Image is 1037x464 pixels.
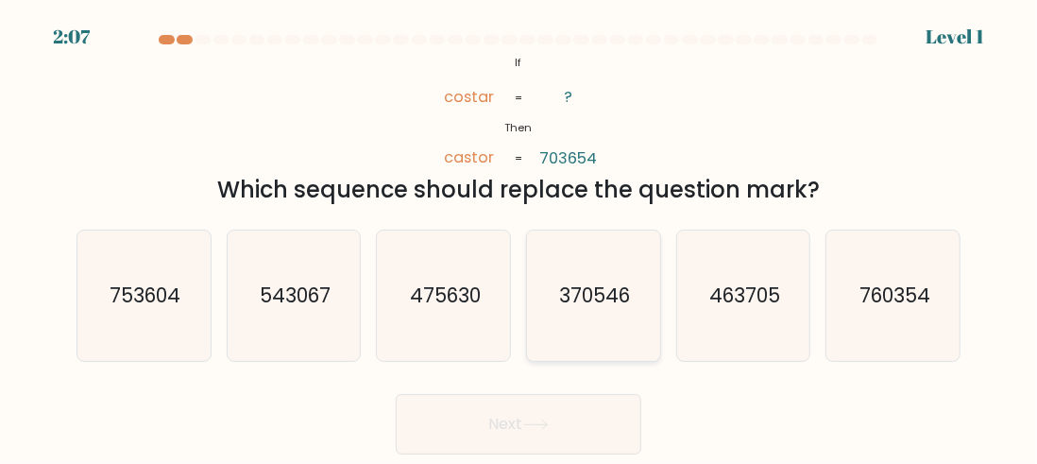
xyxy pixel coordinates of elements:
div: 2:07 [53,23,90,51]
tspan: castor [444,147,494,169]
text: 760354 [858,282,929,309]
tspan: 703654 [539,147,597,169]
svg: @import url('[URL][DOMAIN_NAME]); [423,52,614,170]
div: Which sequence should replace the question mark? [88,173,949,207]
text: 463705 [709,282,780,309]
tspan: ? [564,86,572,108]
text: 475630 [410,282,481,309]
tspan: If [516,55,522,70]
text: 370546 [559,282,630,309]
button: Next [396,394,641,455]
tspan: Then [505,121,533,136]
text: 543067 [260,282,331,309]
text: 753604 [110,282,180,309]
tspan: = [515,150,522,165]
tspan: costar [444,86,494,108]
tspan: = [515,90,522,105]
div: Level 1 [926,23,984,51]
